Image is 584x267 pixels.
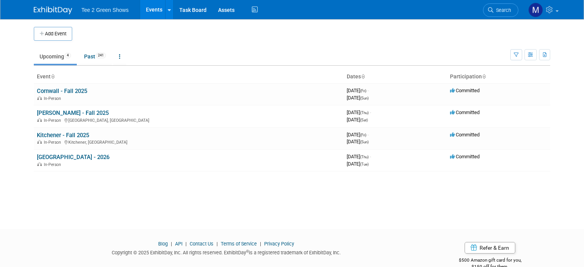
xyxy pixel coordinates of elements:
span: | [215,241,220,247]
a: Upcoming4 [34,49,77,64]
span: [DATE] [347,109,371,115]
img: Michael Kruger [528,3,543,17]
span: - [367,88,369,93]
th: Participation [447,70,550,83]
a: Blog [158,241,168,247]
a: Sort by Start Date [361,73,365,80]
a: Kitchener - Fall 2025 [37,132,89,139]
span: [DATE] [347,139,369,144]
th: Event [34,70,344,83]
a: Refer & Earn [465,242,515,254]
img: In-Person Event [37,140,42,144]
span: - [370,109,371,115]
span: Committed [450,132,480,138]
span: [DATE] [347,154,371,159]
span: [DATE] [347,132,369,138]
span: Search [493,7,511,13]
span: | [258,241,263,247]
span: (Sun) [360,140,369,144]
div: [GEOGRAPHIC_DATA], [GEOGRAPHIC_DATA] [37,117,341,123]
a: Terms of Service [221,241,257,247]
a: Sort by Participation Type [482,73,486,80]
span: - [367,132,369,138]
span: [DATE] [347,95,369,101]
span: In-Person [44,162,63,167]
sup: ® [246,249,249,254]
img: In-Person Event [37,118,42,122]
span: 4 [65,53,71,58]
span: [DATE] [347,117,368,123]
a: [PERSON_NAME] - Fall 2025 [37,109,109,116]
span: | [169,241,174,247]
span: - [370,154,371,159]
img: ExhibitDay [34,7,72,14]
a: Sort by Event Name [51,73,55,80]
div: Kitchener, [GEOGRAPHIC_DATA] [37,139,341,145]
a: Privacy Policy [264,241,294,247]
th: Dates [344,70,447,83]
span: (Fri) [360,89,366,93]
span: Committed [450,88,480,93]
span: (Sat) [360,118,368,122]
span: Tee 2 Green Shows [81,7,129,13]
img: In-Person Event [37,162,42,166]
span: (Sun) [360,96,369,100]
div: Copyright © 2025 ExhibitDay, Inc. All rights reserved. ExhibitDay is a registered trademark of Ex... [34,247,418,256]
a: Search [483,3,518,17]
a: Contact Us [190,241,213,247]
span: (Thu) [360,155,369,159]
span: (Thu) [360,111,369,115]
span: In-Person [44,140,63,145]
a: Past241 [78,49,112,64]
span: In-Person [44,96,63,101]
a: API [175,241,182,247]
span: (Fri) [360,133,366,137]
span: [DATE] [347,161,369,167]
span: | [184,241,189,247]
span: (Tue) [360,162,369,166]
span: In-Person [44,118,63,123]
img: In-Person Event [37,96,42,100]
span: [DATE] [347,88,369,93]
a: Cornwall - Fall 2025 [37,88,87,95]
a: [GEOGRAPHIC_DATA] - 2026 [37,154,109,161]
button: Add Event [34,27,72,41]
span: Committed [450,109,480,115]
span: Committed [450,154,480,159]
span: 241 [96,53,106,58]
